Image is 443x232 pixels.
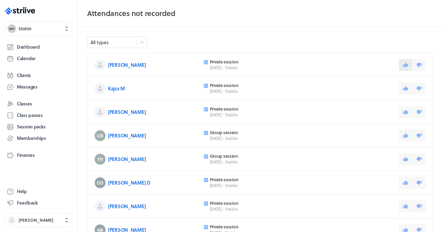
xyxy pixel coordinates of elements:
[5,42,72,53] a: Dashboard
[108,132,146,139] a: [PERSON_NAME]
[210,206,285,212] p: [DATE] - Stable
[95,177,106,188] img: Cari Darvill
[5,198,72,208] button: Feedback
[210,201,285,206] p: Private session
[210,130,285,135] p: Group session
[5,82,72,92] a: Messages
[17,188,27,195] span: Help
[210,59,285,65] p: Private session
[210,88,285,94] p: [DATE] - Stable
[90,39,108,46] div: All types
[95,130,106,141] img: Chris Reddin
[95,154,106,165] img: Terry Reddin
[108,85,125,92] a: Kajsa M
[210,65,285,71] p: [DATE] - Stable
[210,106,285,112] p: Private session
[17,112,43,118] span: Class passes
[210,83,285,88] p: Private session
[210,159,285,165] p: [DATE] - Stable
[5,98,72,109] a: Classes
[87,7,433,19] h2: Attendances not recorded
[5,186,72,197] a: Help
[18,217,54,223] span: [PERSON_NAME]
[17,44,40,50] span: Dashboard
[5,213,72,227] button: [PERSON_NAME]
[108,108,146,115] a: [PERSON_NAME]
[18,26,31,32] span: Stable
[5,22,72,36] button: StableStable
[17,101,32,107] span: Classes
[108,156,146,163] a: [PERSON_NAME]
[210,112,285,118] p: [DATE] - Stable
[17,135,46,141] span: Memberships
[108,61,146,68] a: [PERSON_NAME]
[8,24,16,33] img: Stable
[108,179,150,186] a: [PERSON_NAME] D
[5,110,72,121] a: Class passes
[5,121,72,132] a: Session packs
[210,135,285,141] p: [DATE] - Stable
[17,200,38,206] span: Feedback
[210,182,285,188] p: [DATE] - Stable
[5,133,72,144] a: Memberships
[5,70,72,81] a: Clients
[17,55,36,62] span: Calendar
[5,53,72,64] a: Calendar
[210,153,285,159] p: Group session
[17,152,35,158] span: Finances
[17,72,31,79] span: Clients
[17,84,37,90] span: Messages
[17,124,45,130] span: Session packs
[5,150,72,161] a: Finances
[108,203,146,210] a: [PERSON_NAME]
[210,177,285,182] p: Private session
[210,224,285,230] p: Private session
